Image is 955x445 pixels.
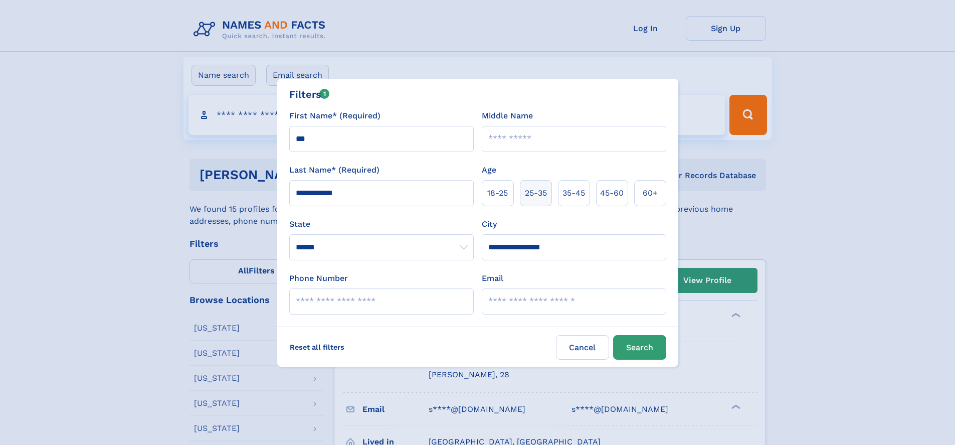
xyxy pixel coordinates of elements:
[482,164,496,176] label: Age
[643,187,658,199] span: 60+
[556,335,609,360] label: Cancel
[487,187,508,199] span: 18‑25
[289,218,474,230] label: State
[525,187,547,199] span: 25‑35
[482,110,533,122] label: Middle Name
[289,110,380,122] label: First Name* (Required)
[562,187,585,199] span: 35‑45
[289,164,379,176] label: Last Name* (Required)
[482,218,497,230] label: City
[613,335,666,360] button: Search
[289,272,348,284] label: Phone Number
[482,272,503,284] label: Email
[289,87,330,102] div: Filters
[600,187,624,199] span: 45‑60
[283,335,351,359] label: Reset all filters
